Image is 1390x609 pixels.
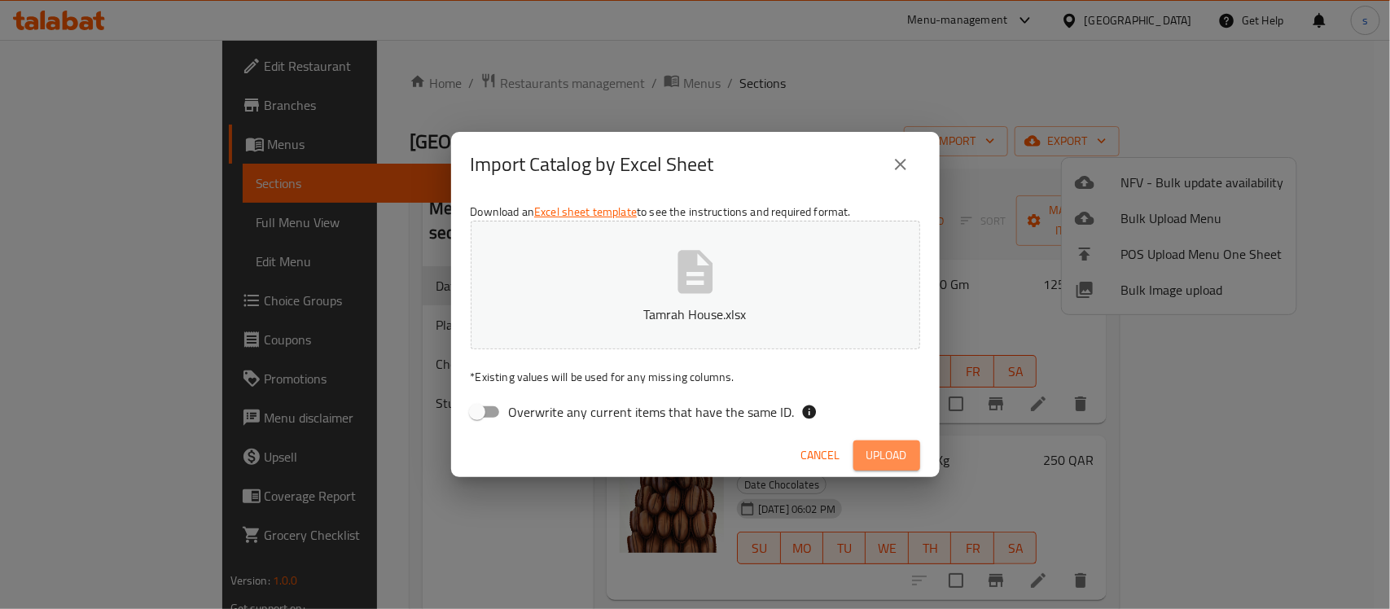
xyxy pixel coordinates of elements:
[534,201,637,222] a: Excel sheet template
[471,221,920,349] button: Tamrah House.xlsx
[795,440,847,471] button: Cancel
[451,197,940,433] div: Download an to see the instructions and required format.
[471,151,714,177] h2: Import Catalog by Excel Sheet
[853,440,920,471] button: Upload
[496,304,895,324] p: Tamrah House.xlsx
[866,445,907,466] span: Upload
[801,404,818,420] svg: If the overwrite option isn't selected, then the items that match an existing ID will be ignored ...
[801,445,840,466] span: Cancel
[471,369,920,385] p: Existing values will be used for any missing columns.
[881,145,920,184] button: close
[509,402,795,422] span: Overwrite any current items that have the same ID.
